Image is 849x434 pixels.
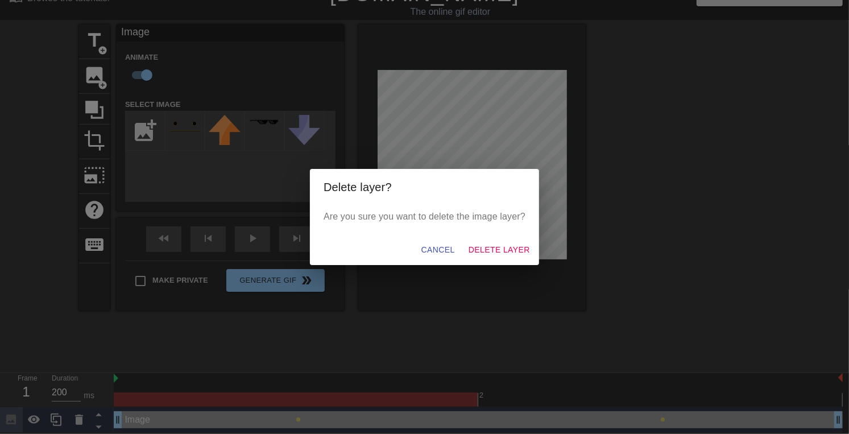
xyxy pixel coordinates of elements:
button: Delete Layer [464,239,535,261]
p: Are you sure you want to delete the image layer? [324,210,525,224]
span: Delete Layer [469,243,530,257]
span: Cancel [421,243,455,257]
button: Cancel [417,239,459,261]
h2: Delete layer? [324,178,525,196]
